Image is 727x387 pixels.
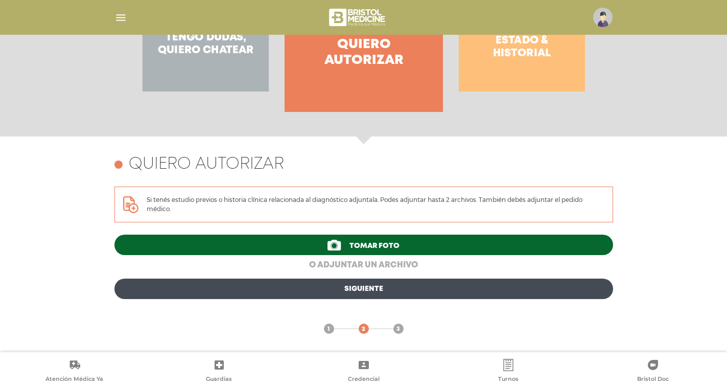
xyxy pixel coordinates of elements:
a: 3 [393,324,404,334]
span: 2 [362,325,365,334]
h4: Quiero autorizar [129,155,284,174]
a: o adjuntar un archivo [114,259,613,271]
img: profile-placeholder.svg [593,8,613,27]
span: Credencial [348,375,380,384]
span: Guardias [206,375,232,384]
img: bristol-medicine-blanco.png [327,5,388,30]
a: Bristol Doc [580,359,725,385]
span: 1 [327,325,330,334]
a: Turnos [436,359,580,385]
a: Atención Médica Ya [2,359,147,385]
span: Turnos [498,375,519,384]
p: Si tenés estudio previos o historia clínica relacionada al diagnóstico adjuntala. Podes adjuntar ... [147,195,604,214]
h4: Quiero autorizar [303,37,424,69]
a: Siguiente [114,279,613,299]
a: Tomar foto [114,235,613,255]
a: Credencial [291,359,436,385]
a: 2 [359,324,369,334]
a: Guardias [147,359,291,385]
span: Atención Médica Ya [45,375,103,384]
span: Bristol Doc [637,375,669,384]
img: Cober_menu-lines-white.svg [114,11,127,24]
span: 3 [396,325,400,334]
a: 1 [324,324,334,334]
span: Tomar foto [349,242,400,249]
